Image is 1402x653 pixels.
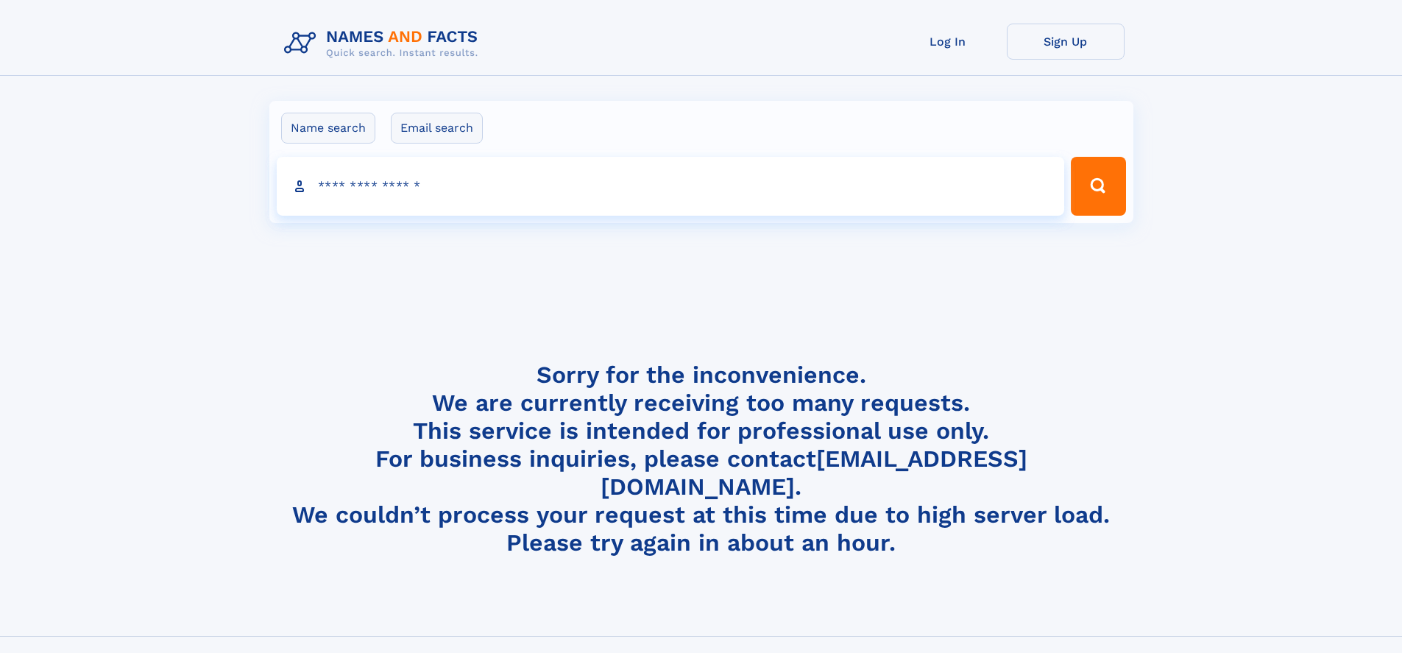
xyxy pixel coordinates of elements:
[391,113,483,144] label: Email search
[1071,157,1125,216] button: Search Button
[281,113,375,144] label: Name search
[278,24,490,63] img: Logo Names and Facts
[601,445,1027,501] a: [EMAIL_ADDRESS][DOMAIN_NAME]
[278,361,1125,557] h4: Sorry for the inconvenience. We are currently receiving too many requests. This service is intend...
[277,157,1065,216] input: search input
[889,24,1007,60] a: Log In
[1007,24,1125,60] a: Sign Up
